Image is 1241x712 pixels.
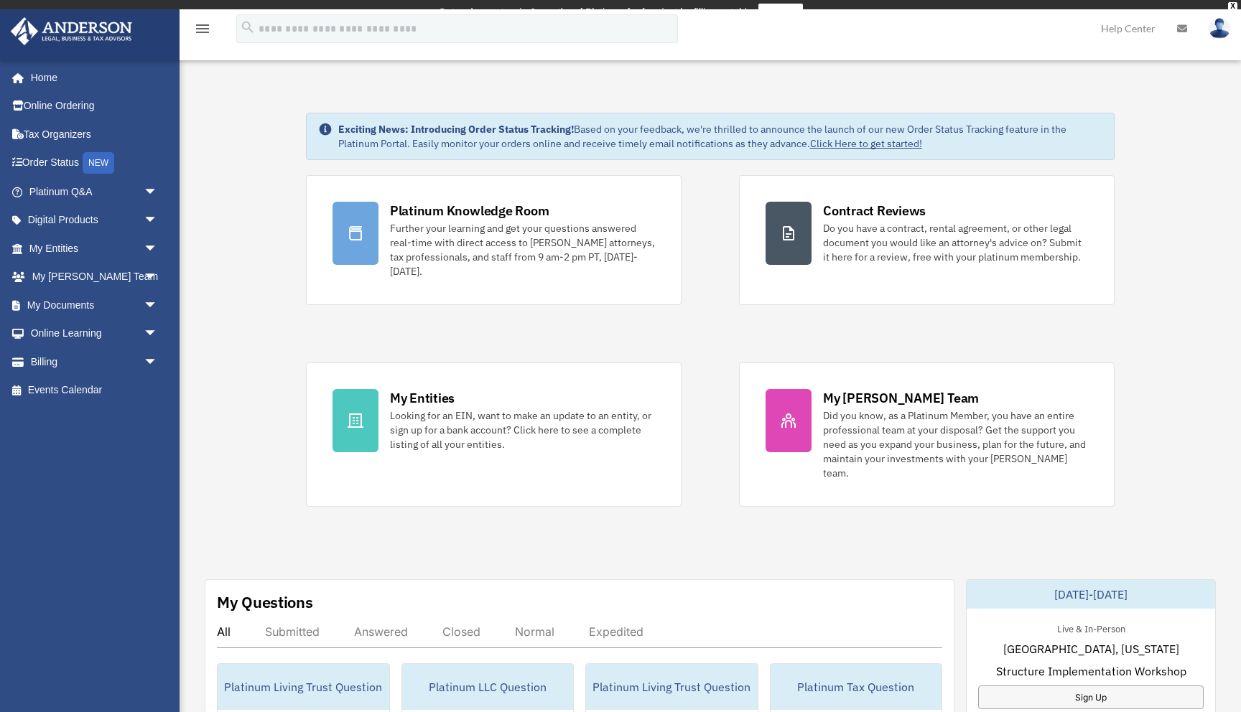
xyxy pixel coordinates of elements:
[194,20,211,37] i: menu
[390,389,455,407] div: My Entities
[10,376,180,405] a: Events Calendar
[83,152,114,174] div: NEW
[306,175,682,305] a: Platinum Knowledge Room Further your learning and get your questions answered real-time with dire...
[967,580,1215,609] div: [DATE]-[DATE]
[10,319,180,348] a: Online Learningarrow_drop_down
[758,4,803,21] a: survey
[390,202,549,220] div: Platinum Knowledge Room
[1003,640,1179,657] span: [GEOGRAPHIC_DATA], [US_STATE]
[144,206,172,235] span: arrow_drop_down
[739,362,1115,507] a: My [PERSON_NAME] Team Did you know, as a Platinum Member, you have an entire professional team at...
[810,137,922,150] a: Click Here to get started!
[354,624,408,639] div: Answered
[402,664,574,710] div: Platinum LLC Question
[10,149,180,178] a: Order StatusNEW
[10,92,180,121] a: Online Ordering
[10,234,180,263] a: My Entitiesarrow_drop_down
[996,662,1186,680] span: Structure Implementation Workshop
[10,291,180,319] a: My Documentsarrow_drop_down
[194,25,211,37] a: menu
[390,221,655,278] div: Further your learning and get your questions answered real-time with direct access to [PERSON_NAM...
[144,234,172,263] span: arrow_drop_down
[1209,18,1230,39] img: User Pic
[823,202,926,220] div: Contract Reviews
[144,263,172,292] span: arrow_drop_down
[823,389,979,407] div: My [PERSON_NAME] Team
[144,319,172,349] span: arrow_drop_down
[306,362,682,507] a: My Entities Looking for an EIN, want to make an update to an entity, or sign up for a bank accoun...
[144,291,172,320] span: arrow_drop_down
[390,408,655,451] div: Looking for an EIN, want to make an update to an entity, or sign up for a bank account? Click her...
[144,347,172,377] span: arrow_drop_down
[823,408,1088,480] div: Did you know, as a Platinum Member, you have an entire professional team at your disposal? Get th...
[10,63,172,92] a: Home
[217,624,231,639] div: All
[771,664,942,710] div: Platinum Tax Question
[6,17,136,45] img: Anderson Advisors Platinum Portal
[10,120,180,149] a: Tax Organizers
[586,664,758,710] div: Platinum Living Trust Question
[589,624,643,639] div: Expedited
[438,4,752,21] div: Get a chance to win 6 months of Platinum for free just by filling out this
[240,19,256,35] i: search
[1228,2,1237,11] div: close
[338,123,574,136] strong: Exciting News: Introducing Order Status Tracking!
[1046,620,1137,635] div: Live & In-Person
[10,263,180,291] a: My [PERSON_NAME] Teamarrow_drop_down
[218,664,389,710] div: Platinum Living Trust Question
[739,175,1115,305] a: Contract Reviews Do you have a contract, rental agreement, or other legal document you would like...
[10,347,180,376] a: Billingarrow_drop_down
[10,206,180,235] a: Digital Productsarrow_drop_down
[515,624,554,639] div: Normal
[265,624,320,639] div: Submitted
[442,624,480,639] div: Closed
[978,685,1204,709] a: Sign Up
[144,177,172,207] span: arrow_drop_down
[217,591,313,613] div: My Questions
[823,221,1088,264] div: Do you have a contract, rental agreement, or other legal document you would like an attorney's ad...
[10,177,180,206] a: Platinum Q&Aarrow_drop_down
[338,122,1102,151] div: Based on your feedback, we're thrilled to announce the launch of our new Order Status Tracking fe...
